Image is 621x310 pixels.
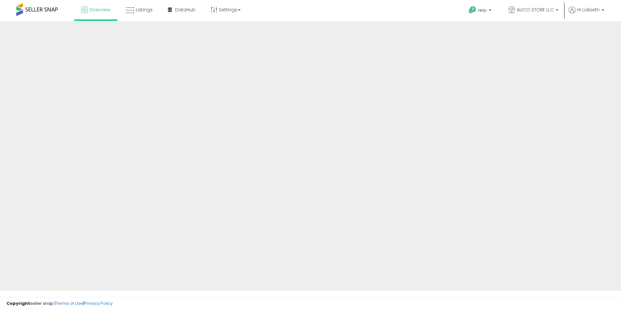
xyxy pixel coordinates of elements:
span: Help [478,7,487,13]
span: DataHub [175,6,196,13]
a: Help [463,1,498,21]
span: Hi Lidiseth [577,6,600,13]
i: Get Help [468,6,476,14]
span: Listings [136,6,153,13]
span: ALICO STORE LLC [517,6,554,13]
span: Overview [89,6,110,13]
a: Hi Lidiseth [569,6,604,21]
